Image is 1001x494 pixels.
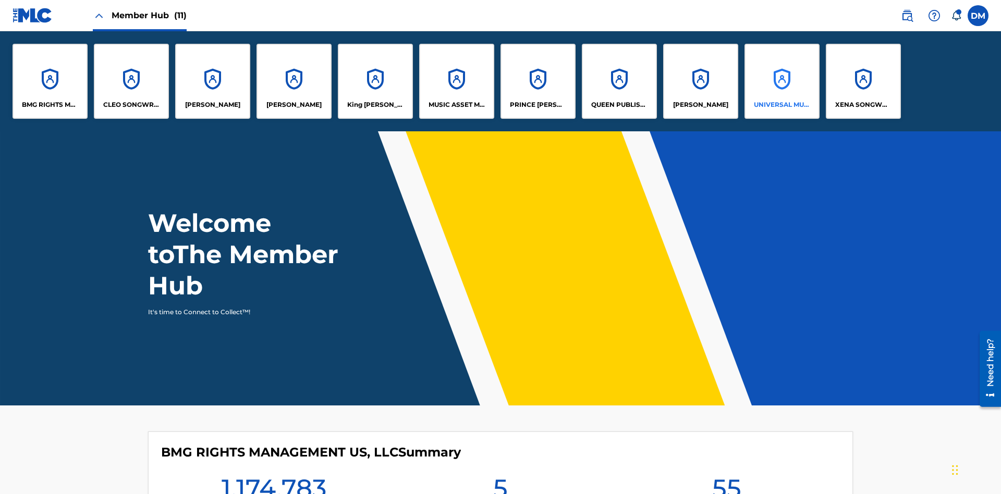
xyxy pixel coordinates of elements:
[582,44,657,119] a: AccountsQUEEN PUBLISHA
[257,44,332,119] a: Accounts[PERSON_NAME]
[338,44,413,119] a: AccountsKing [PERSON_NAME]
[419,44,494,119] a: AccountsMUSIC ASSET MANAGEMENT (MAM)
[663,44,738,119] a: Accounts[PERSON_NAME]
[175,44,250,119] a: Accounts[PERSON_NAME]
[928,9,941,22] img: help
[500,44,576,119] a: AccountsPRINCE [PERSON_NAME]
[952,454,958,486] div: Drag
[13,8,53,23] img: MLC Logo
[968,5,988,26] div: User Menu
[897,5,918,26] a: Public Search
[901,9,913,22] img: search
[103,100,160,109] p: CLEO SONGWRITER
[94,44,169,119] a: AccountsCLEO SONGWRITER
[185,100,240,109] p: ELVIS COSTELLO
[174,10,187,20] span: (11)
[148,307,329,317] p: It's time to Connect to Collect™!
[161,444,461,460] h4: BMG RIGHTS MANAGEMENT US, LLC
[951,10,961,21] div: Notifications
[924,5,945,26] div: Help
[148,207,343,301] h1: Welcome to The Member Hub
[673,100,728,109] p: RONALD MCTESTERSON
[22,100,79,109] p: BMG RIGHTS MANAGEMENT US, LLC
[429,100,485,109] p: MUSIC ASSET MANAGEMENT (MAM)
[112,9,187,21] span: Member Hub
[826,44,901,119] a: AccountsXENA SONGWRITER
[510,100,567,109] p: PRINCE MCTESTERSON
[347,100,404,109] p: King McTesterson
[949,444,1001,494] iframe: Chat Widget
[13,44,88,119] a: AccountsBMG RIGHTS MANAGEMENT US, LLC
[835,100,892,109] p: XENA SONGWRITER
[266,100,322,109] p: EYAMA MCSINGER
[754,100,811,109] p: UNIVERSAL MUSIC PUB GROUP
[744,44,820,119] a: AccountsUNIVERSAL MUSIC PUB GROUP
[972,327,1001,412] iframe: Resource Center
[591,100,648,109] p: QUEEN PUBLISHA
[93,9,105,22] img: Close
